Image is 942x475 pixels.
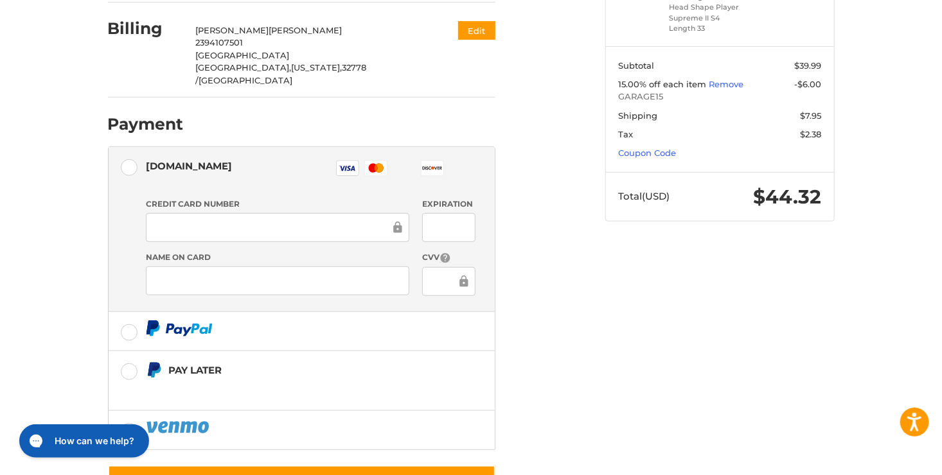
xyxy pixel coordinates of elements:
[794,60,821,71] span: $39.99
[618,110,657,121] span: Shipping
[753,185,821,209] span: $44.32
[618,79,709,89] span: 15.00% off each item
[195,50,289,60] span: [GEOGRAPHIC_DATA]
[168,359,414,381] div: Pay Later
[195,62,366,85] span: 32778 /
[108,114,184,134] h2: Payment
[146,384,414,395] iframe: PayPal Message 1
[422,252,475,264] label: CVV
[618,129,633,139] span: Tax
[13,420,152,462] iframe: Gorgias live chat messenger
[146,155,232,177] div: [DOMAIN_NAME]
[800,110,821,121] span: $7.95
[269,25,342,35] span: [PERSON_NAME]
[618,91,821,103] span: GARAGE15
[195,62,291,73] span: [GEOGRAPHIC_DATA],
[146,252,409,263] label: Name on Card
[669,2,767,23] li: Head Shape Player Supreme II S4
[669,23,767,34] li: Length 33
[291,62,342,73] span: [US_STATE],
[195,25,269,35] span: [PERSON_NAME]
[199,75,292,85] span: [GEOGRAPHIC_DATA]
[108,19,183,39] h2: Billing
[618,148,676,158] a: Coupon Code
[618,190,670,202] span: Total (USD)
[146,320,213,336] img: PayPal icon
[195,37,243,47] span: 2394107501
[422,198,475,210] label: Expiration
[618,60,654,71] span: Subtotal
[458,21,495,40] button: Edit
[146,198,409,210] label: Credit Card Number
[709,79,743,89] a: Remove
[146,419,211,435] img: PayPal icon
[146,362,162,378] img: Pay Later icon
[800,129,821,139] span: $2.38
[794,79,821,89] span: -$6.00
